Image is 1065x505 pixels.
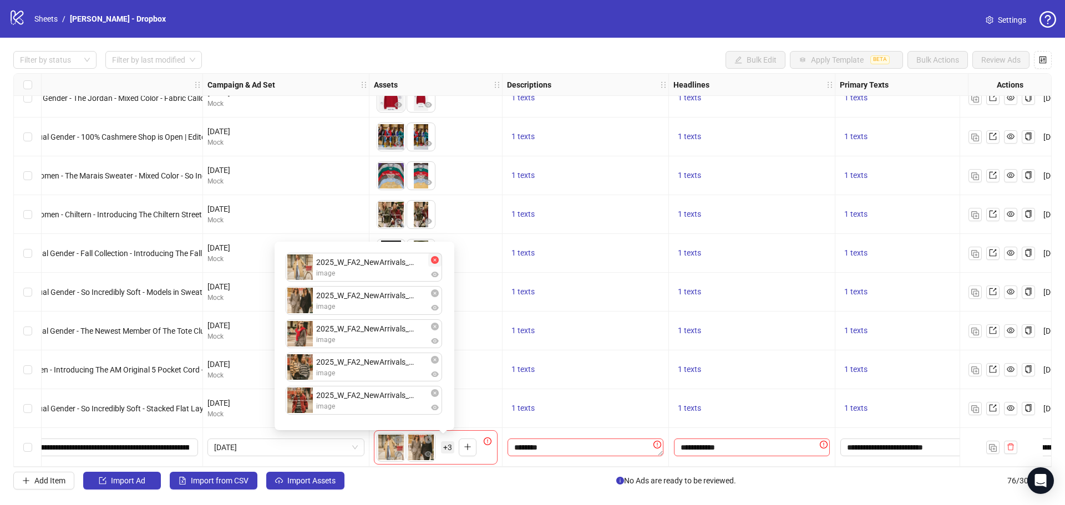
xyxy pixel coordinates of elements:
button: 1 texts [840,169,872,182]
span: eye [1007,288,1015,295]
strong: Actions [997,79,1023,91]
span: export [989,327,997,334]
span: eye [1007,132,1015,140]
span: 1 texts [511,210,535,218]
button: Bulk Edit [726,51,785,69]
span: 1 texts [678,404,701,412]
span: question-circle [1039,11,1056,28]
button: Delete [428,253,442,267]
button: 1 texts [840,91,872,105]
span: 1 texts [511,404,535,412]
span: export [989,249,997,257]
div: Select row 72 [14,273,42,312]
span: 1 texts [844,365,868,374]
div: Resize Headlines column [832,74,835,95]
div: Mock [207,99,364,109]
button: 1 texts [673,324,706,338]
img: Asset 1 [377,84,405,112]
button: Import from CSV [170,472,257,489]
span: eye [424,101,432,109]
div: Select row 68 [14,118,42,156]
span: holder [501,81,509,89]
span: image [316,368,416,379]
button: Duplicate [968,324,982,338]
button: Duplicate [968,247,982,260]
span: eye [394,450,402,458]
span: export [989,210,997,218]
span: copy [1025,365,1032,373]
span: 1 texts [678,365,701,374]
button: Duplicate [968,363,982,376]
button: Add Item [13,472,74,489]
button: 1 texts [507,208,539,221]
div: [DATE] [207,242,364,254]
button: Delete [428,353,442,366]
button: 1 texts [840,247,872,260]
span: plus [464,443,471,451]
div: Asset 42025_W_FA2_NewArrivals_6.pngimage [286,353,442,381]
button: Import Ad [83,472,161,489]
div: [DATE] [207,203,364,215]
span: eye [394,178,402,186]
div: Asset 12025_W_FA2_NewArrivals_3.pngimage [286,253,442,281]
li: / [62,13,65,25]
a: Settings [977,11,1035,29]
button: 1 texts [673,363,706,376]
button: Preview [392,176,405,190]
img: Asset 1 [286,253,314,281]
button: 1 texts [507,91,539,105]
button: Configure table settings [1034,51,1052,69]
span: eye [424,178,432,186]
span: holder [834,81,841,89]
div: Asset 52025_W_FA2_NewArrivals_1.pngimage [286,386,442,414]
span: close-circle [424,436,432,443]
button: Add [459,438,476,456]
span: eye [424,450,432,458]
span: copy [1025,327,1032,334]
span: image [316,401,416,412]
span: eye [394,140,402,147]
img: Asset 1 [377,162,405,190]
span: eye [431,271,439,278]
div: Select row 67 [14,79,42,118]
strong: Descriptions [507,79,551,91]
img: Duplicate [971,289,979,297]
div: Mock [207,370,364,381]
button: Bulk Actions [907,51,968,69]
div: Select row 74 [14,350,42,389]
span: eye [394,101,402,109]
button: Duplicate [968,285,982,299]
span: image [316,268,416,279]
div: Resize Campaign & Ad Set column [366,74,369,95]
span: 2025_W_FA2_NewArrivals_1.png [316,389,416,401]
span: eye [1007,171,1015,179]
button: Duplicate [968,91,982,105]
span: 1 texts [678,171,701,180]
span: 1 texts [678,210,701,218]
button: 1 texts [673,402,706,415]
span: copy [1025,249,1032,257]
img: Duplicate [971,134,979,141]
button: Duplicate [968,130,982,144]
button: Preview [428,301,442,314]
button: 1 texts [507,363,539,376]
div: Mock [207,293,364,303]
strong: Campaign & Ad Set [207,79,275,91]
span: 2025_W_FA2_NewArrivals_3.png [316,256,416,268]
button: Preview [392,215,405,228]
button: Delete [428,287,442,300]
span: 2025_W_FA2_NewArrivals_2.png [316,289,416,302]
button: 1 texts [673,91,706,105]
span: setting [986,16,993,24]
img: Asset 2 [407,123,435,151]
button: 1 texts [673,285,706,299]
span: 1 texts [511,93,535,102]
div: Edit values [507,438,664,457]
span: holder [826,81,834,89]
span: close-circle [431,289,439,297]
span: 1 texts [511,171,535,180]
button: 1 texts [507,247,539,260]
div: Mock [207,176,364,187]
span: close-circle [431,256,439,264]
button: 1 texts [840,402,872,415]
